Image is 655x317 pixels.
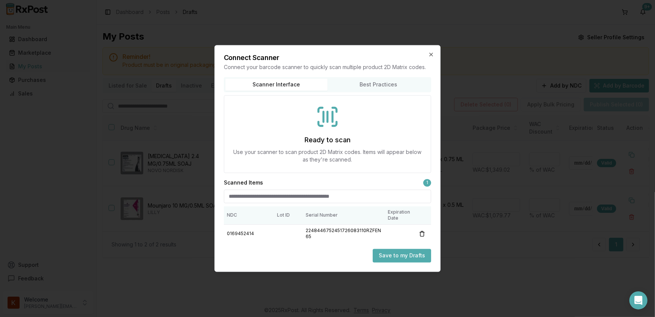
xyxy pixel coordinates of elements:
[303,206,385,225] th: Serial Number
[224,179,263,187] h3: Scanned Items
[224,64,431,71] p: Connect your barcode scanner to quickly scan multiple product 2D Matrix codes.
[327,79,430,91] button: Best Practices
[385,206,413,225] th: Expiration Date
[423,179,431,187] span: 1
[224,55,431,62] h2: Connect Scanner
[224,225,274,243] td: 0169452414
[274,206,303,225] th: Lot ID
[373,249,431,263] button: Save to my Drafts
[225,79,327,91] button: Scanner Interface
[224,206,274,225] th: NDC
[305,135,350,146] h3: Ready to scan
[303,225,385,243] td: 2248446752451726083110RZFEN65
[233,149,422,164] p: Use your scanner to scan product 2D Matrix codes. Items will appear below as they're scanned.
